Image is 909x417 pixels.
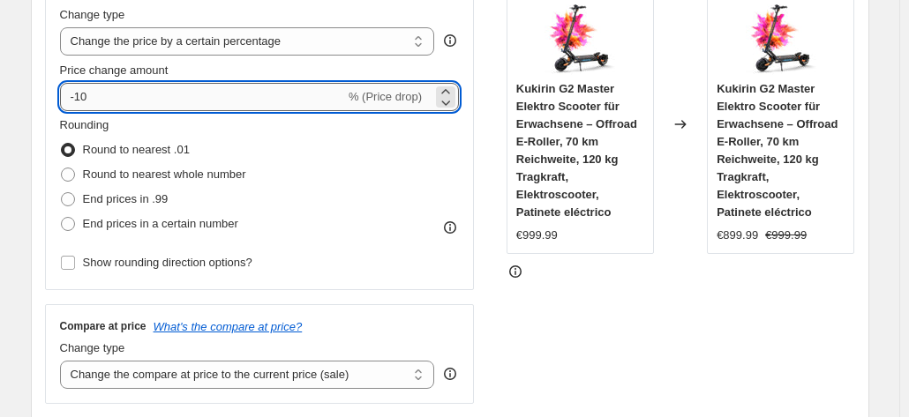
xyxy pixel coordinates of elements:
[717,82,838,219] span: Kukirin G2 Master Elektro Scooter für Erwachsene – Offroad E-Roller, 70 km Reichweite, 120 kg Tra...
[516,82,637,219] span: Kukirin G2 Master Elektro Scooter für Erwachsene – Offroad E-Roller, 70 km Reichweite, 120 kg Tra...
[83,256,252,269] span: Show rounding direction options?
[60,118,109,131] span: Rounding
[83,143,190,156] span: Round to nearest .01
[83,192,169,205] span: End prices in .99
[441,32,459,49] div: help
[717,227,758,244] div: €899.99
[60,341,125,354] span: Change type
[746,4,816,75] img: 71PW-CQPhkL_80x.jpg
[83,168,246,181] span: Round to nearest whole number
[60,319,146,333] h3: Compare at price
[441,365,459,383] div: help
[60,83,345,111] input: -15
[349,90,422,103] span: % (Price drop)
[60,8,125,21] span: Change type
[765,227,807,244] strike: €999.99
[60,63,169,77] span: Price change amount
[83,217,238,230] span: End prices in a certain number
[516,227,558,244] div: €999.99
[545,4,615,75] img: 71PW-CQPhkL_80x.jpg
[154,320,303,333] button: What's the compare at price?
